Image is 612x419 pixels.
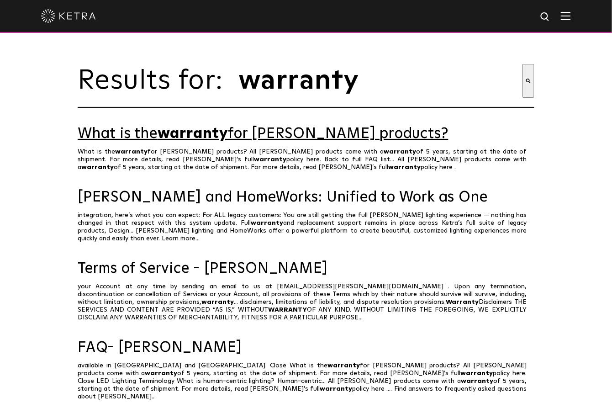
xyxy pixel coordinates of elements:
[158,127,228,141] span: warranty
[254,156,286,163] span: warranty
[115,149,148,155] span: warranty
[461,370,493,377] span: warranty
[78,126,534,142] a: What is thewarrantyfor [PERSON_NAME] products?
[251,220,283,226] span: warranty
[81,164,114,170] span: warranty
[540,11,551,23] img: search icon
[78,283,534,322] p: your Account at any time by sending an email to us at [EMAIL_ADDRESS][PERSON_NAME][DOMAIN_NAME] ....
[41,9,96,23] img: ketra-logo-2019-white
[78,190,534,206] a: [PERSON_NAME] and HomeWorks: Unified to Work as One
[237,64,522,98] input: This is a search field with an auto-suggest feature attached.
[320,386,353,392] span: warranty
[446,299,479,305] span: Warranty
[78,148,534,171] p: What is the for [PERSON_NAME] products? All [PERSON_NAME] products come with a of 5 years, starti...
[78,362,534,401] p: available in [GEOGRAPHIC_DATA] and [GEOGRAPHIC_DATA]. Close What is the for [PERSON_NAME] product...
[384,149,416,155] span: warranty
[78,261,534,277] a: Terms of Service - [PERSON_NAME]
[78,67,233,95] span: Results for:
[78,212,534,243] p: integration, here’s what you can expect: For ALL legacy customers: You are still getting the full...
[388,164,421,170] span: warranty
[201,299,234,305] span: warranty
[561,11,571,20] img: Hamburger%20Nav.svg
[78,340,534,356] a: FAQ- [PERSON_NAME]
[461,378,493,384] span: warranty
[268,307,307,313] span: WARRANTY
[145,370,177,377] span: warranty
[327,362,360,369] span: warranty
[522,64,534,98] button: Search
